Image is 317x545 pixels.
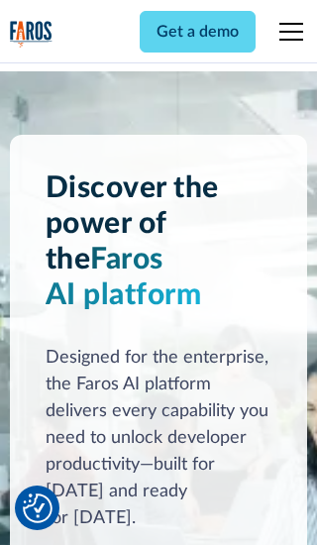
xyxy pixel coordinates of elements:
a: Get a demo [140,11,256,53]
h1: Discover the power of the [46,170,272,313]
button: Cookie Settings [23,493,53,523]
span: Faros AI platform [46,245,202,310]
div: menu [267,8,307,55]
img: Logo of the analytics and reporting company Faros. [10,21,53,49]
img: Revisit consent button [23,493,53,523]
div: Designed for the enterprise, the Faros AI platform delivers every capability you need to unlock d... [46,345,272,532]
a: home [10,21,53,49]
